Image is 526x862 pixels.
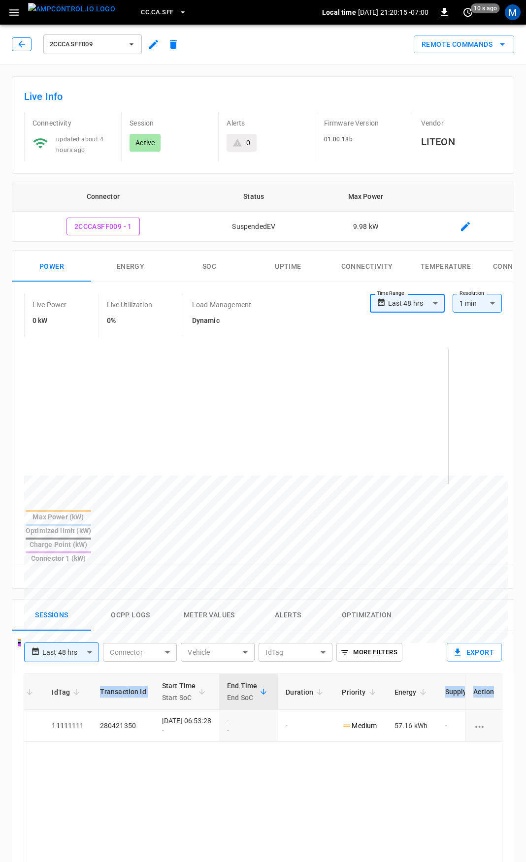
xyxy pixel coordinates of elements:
div: Last 48 hrs [42,643,99,662]
div: Supply Cost [445,683,502,701]
label: Resolution [460,289,484,297]
span: 2CCCASFF009 [50,39,123,50]
button: set refresh interval [460,4,476,20]
button: Power [12,251,91,282]
span: Energy [394,686,429,698]
span: CC.CA.SFF [141,7,173,18]
td: 9.98 kW [314,212,417,242]
h6: LITEON [421,134,502,150]
p: End SoC [227,692,257,703]
img: ampcontrol.io logo [28,3,115,15]
button: Temperature [406,251,485,282]
div: profile-icon [505,4,521,20]
p: Local time [322,7,356,17]
span: Priority [342,686,378,698]
p: Live Power [33,300,67,310]
div: charging session options [473,721,494,731]
button: Remote Commands [414,35,514,54]
button: More Filters [336,643,402,662]
div: remote commands options [414,35,514,54]
h6: Live Info [24,89,502,104]
button: 2CCCASFF009 - 1 [66,218,140,236]
div: Last 48 hrs [388,294,445,313]
p: Firmware Version [324,118,405,128]
td: SuspendedEV [194,212,314,242]
button: 2CCCASFF009 [43,34,142,54]
th: Action [465,674,502,710]
p: Active [135,138,155,148]
button: CC.CA.SFF [137,3,190,22]
span: 10 s ago [471,3,500,13]
span: Start TimeStart SoC [162,680,209,703]
span: updated about 4 hours ago [56,136,103,154]
h6: 0 kW [33,316,67,326]
p: Vendor [421,118,502,128]
span: Duration [286,686,326,698]
th: Connector [12,182,194,212]
button: Sessions [12,600,91,631]
span: End TimeEnd SoC [227,680,270,703]
span: 01.00.18b [324,136,353,143]
div: Start Time [162,680,196,703]
button: SOC [170,251,249,282]
p: [DATE] 21:20:15 -07:00 [358,7,428,17]
button: Optimization [328,600,406,631]
th: Max Power [314,182,417,212]
div: 1 min [453,294,502,313]
p: Session [130,118,210,128]
th: Status [194,182,314,212]
table: connector table [12,182,514,242]
div: End Time [227,680,257,703]
span: IdTag [52,686,83,698]
th: Transaction Id [92,674,154,710]
label: Time Range [377,289,404,297]
p: Connectivity [33,118,113,128]
button: Uptime [249,251,328,282]
p: Alerts [227,118,307,128]
p: Start SoC [162,692,196,703]
p: Load Management [192,300,251,310]
button: Ocpp logs [91,600,170,631]
div: 0 [246,138,250,148]
h6: 0% [107,316,152,326]
button: Connectivity [328,251,406,282]
button: Meter Values [170,600,249,631]
p: Live Utilization [107,300,152,310]
h6: Dynamic [192,316,251,326]
button: Alerts [249,600,328,631]
button: Energy [91,251,170,282]
button: Export [447,643,502,662]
